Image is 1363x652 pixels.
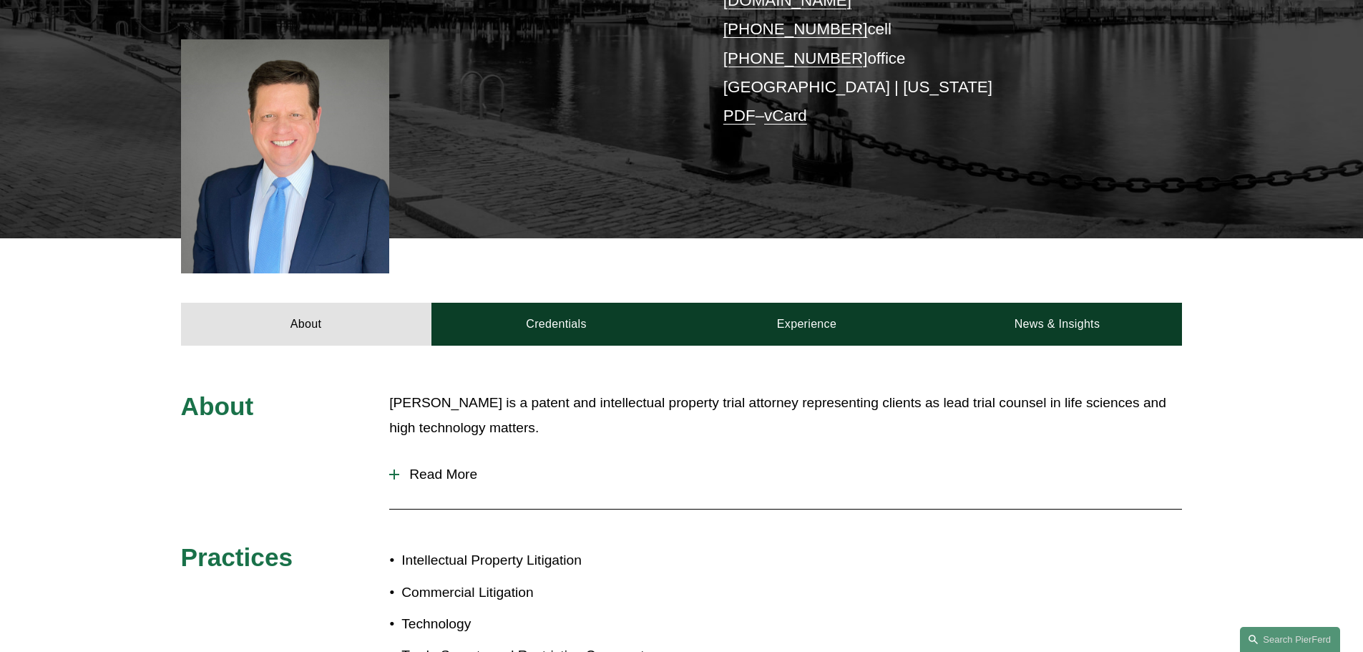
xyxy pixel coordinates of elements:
[431,303,682,346] a: Credentials
[932,303,1182,346] a: News & Insights
[764,107,807,125] a: vCard
[181,303,431,346] a: About
[723,49,868,67] a: [PHONE_NUMBER]
[682,303,932,346] a: Experience
[399,467,1182,482] span: Read More
[389,456,1182,493] button: Read More
[401,580,681,605] p: Commercial Litigation
[723,20,868,38] a: [PHONE_NUMBER]
[723,107,756,125] a: PDF
[181,543,293,571] span: Practices
[389,391,1182,440] p: [PERSON_NAME] is a patent and intellectual property trial attorney representing clients as lead t...
[1240,627,1340,652] a: Search this site
[181,392,254,420] span: About
[401,548,681,573] p: Intellectual Property Litigation
[401,612,681,637] p: Technology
